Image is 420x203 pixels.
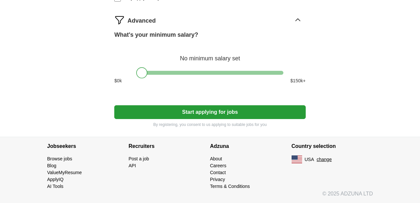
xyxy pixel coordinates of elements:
a: Contact [210,170,226,175]
span: $ 0 k [114,77,122,84]
span: Advanced [127,16,156,25]
a: Terms & Conditions [210,184,250,189]
a: ApplyIQ [47,177,64,182]
h4: Country selection [292,137,373,155]
a: ValueMyResume [47,170,82,175]
a: Post a job [129,156,149,161]
span: USA [305,156,314,163]
a: Blog [47,163,56,168]
a: About [210,156,222,161]
button: Start applying for jobs [114,105,305,119]
div: © 2025 ADZUNA LTD [42,190,378,203]
span: $ 150 k+ [290,77,305,84]
a: Browse jobs [47,156,72,161]
img: filter [114,15,125,25]
a: Privacy [210,177,225,182]
a: Careers [210,163,227,168]
label: What's your minimum salary? [114,30,198,39]
img: US flag [292,155,302,163]
div: No minimum salary set [114,47,305,63]
button: change [317,156,332,163]
a: AI Tools [47,184,64,189]
a: API [129,163,136,168]
p: By registering, you consent to us applying to suitable jobs for you [114,122,305,128]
